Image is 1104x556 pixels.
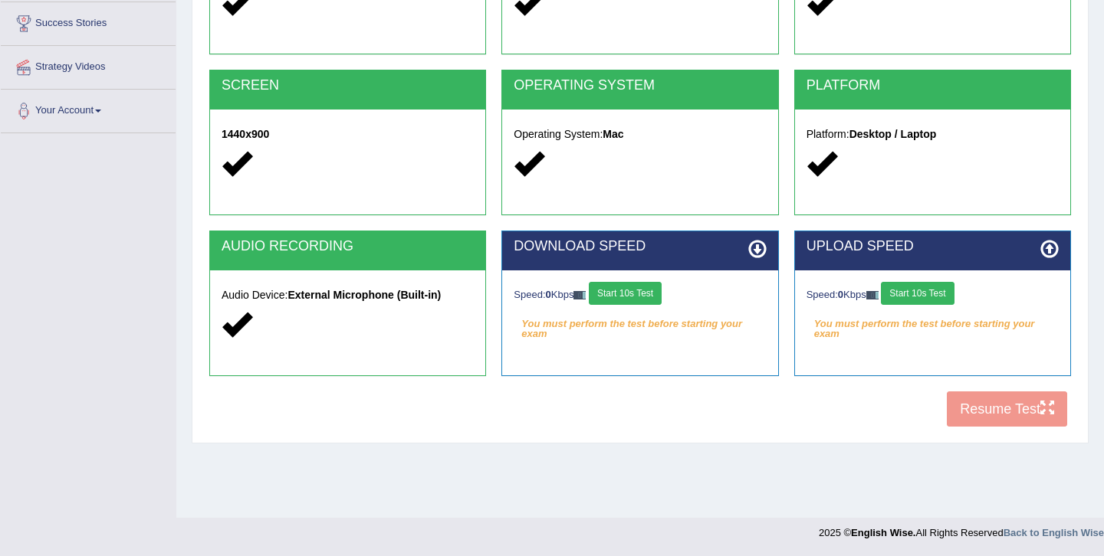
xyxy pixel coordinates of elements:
[589,282,662,305] button: Start 10s Test
[807,312,1059,335] em: You must perform the test before starting your exam
[514,282,766,309] div: Speed: Kbps
[514,129,766,140] h5: Operating System:
[819,518,1104,540] div: 2025 © All Rights Reserved
[881,282,954,305] button: Start 10s Test
[603,128,623,140] strong: Mac
[514,239,766,254] h2: DOWNLOAD SPEED
[838,289,843,300] strong: 0
[222,239,474,254] h2: AUDIO RECORDING
[287,289,441,301] strong: External Microphone (Built-in)
[807,78,1059,93] h2: PLATFORM
[514,312,766,335] em: You must perform the test before starting your exam
[573,291,586,299] img: ajax-loader-fb-connection.gif
[1004,527,1104,538] a: Back to English Wise
[1,2,176,41] a: Success Stories
[222,128,269,140] strong: 1440x900
[1,46,176,84] a: Strategy Videos
[807,129,1059,140] h5: Platform:
[866,291,879,299] img: ajax-loader-fb-connection.gif
[851,527,915,538] strong: English Wise.
[807,282,1059,309] div: Speed: Kbps
[222,78,474,93] h2: SCREEN
[514,78,766,93] h2: OPERATING SYSTEM
[807,239,1059,254] h2: UPLOAD SPEED
[222,289,474,301] h5: Audio Device:
[546,289,551,300] strong: 0
[1,90,176,128] a: Your Account
[849,128,937,140] strong: Desktop / Laptop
